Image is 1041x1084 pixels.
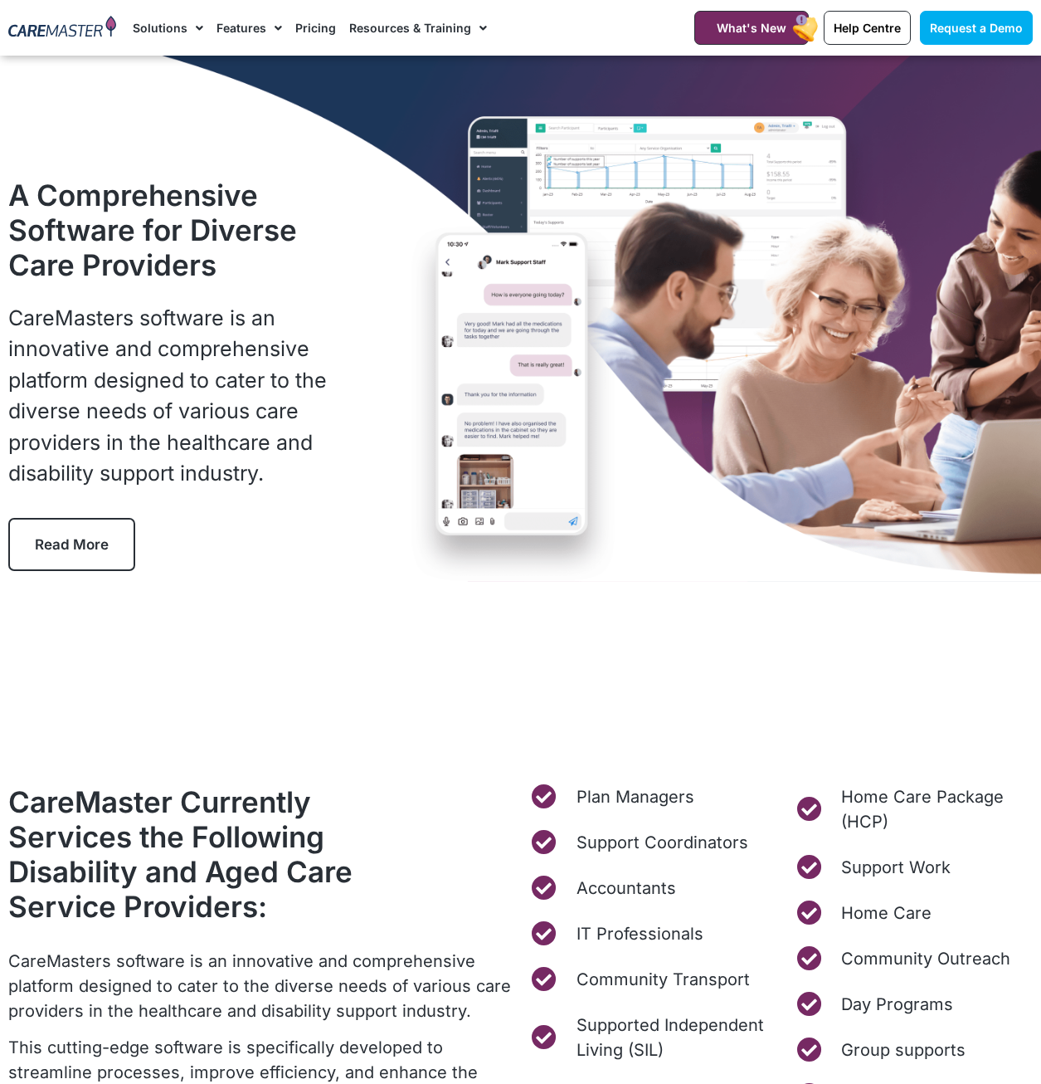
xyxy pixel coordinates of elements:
a: Supported Independent Living (SIL) [529,1013,768,1062]
span: Accountants [572,876,676,901]
a: Read More [8,518,135,571]
p: CareMasters software is an innovative and comprehensive platform designed to cater to the diverse... [8,303,359,490]
span: IT Professionals [572,921,703,946]
a: Help Centre [824,11,911,45]
span: Group supports [837,1038,966,1062]
span: Support Coordinators [572,830,748,855]
a: Community Transport [529,967,768,992]
span: Plan Managers [572,784,694,809]
h1: A Comprehensive Software for Diverse Care Providers [8,178,359,282]
a: Request a Demo [920,11,1033,45]
span: What's New [717,21,786,35]
span: Request a Demo [930,21,1023,35]
span: Day Programs [837,992,953,1017]
span: Community Outreach [837,946,1010,971]
a: Accountants [529,876,768,901]
a: Home Care [794,901,1033,925]
a: Home Care Package (HCP) [794,784,1033,834]
a: Day Programs [794,992,1033,1017]
p: CareMasters software is an innovative and comprehensive platform designed to cater to the diverse... [8,949,513,1023]
span: Home Care Package (HCP) [837,784,1033,834]
span: Support Work [837,855,951,880]
span: Supported Independent Living (SIL) [572,1013,768,1062]
a: Community Outreach [794,946,1033,971]
a: Support Coordinators [529,830,768,855]
a: Support Work [794,855,1033,880]
a: Group supports [794,1038,1033,1062]
a: IT Professionals [529,921,768,946]
span: Read More [35,536,109,553]
h2: CareMaster Currently Services the Following Disability and Aged Care Service Providers: [8,784,435,924]
span: Home Care [837,901,932,925]
a: Plan Managers [529,784,768,809]
span: Help Centre [834,21,901,35]
a: What's New [694,11,809,45]
span: Community Transport [572,967,750,992]
img: CareMaster Logo [8,16,116,40]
